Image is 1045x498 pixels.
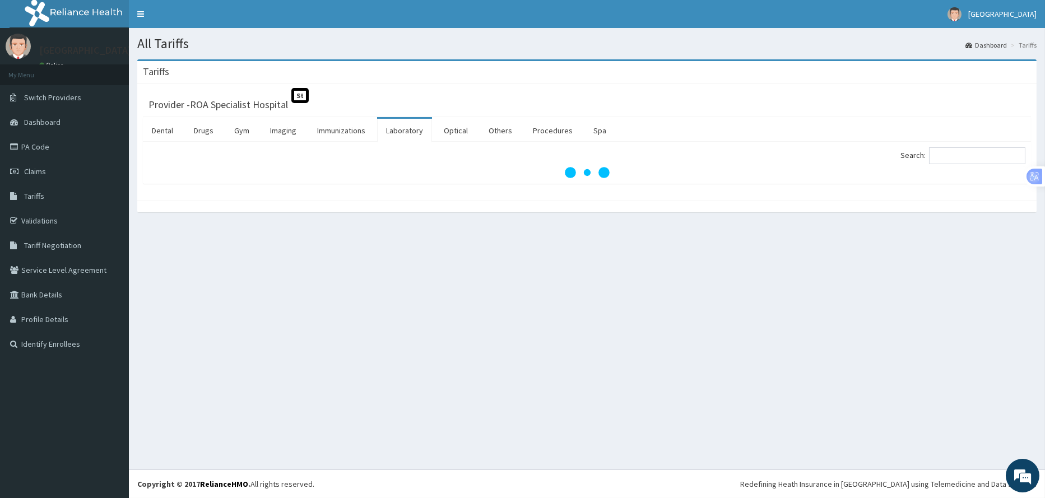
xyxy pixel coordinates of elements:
span: Tariffs [24,191,44,201]
label: Search: [900,147,1025,164]
a: Dashboard [965,40,1007,50]
img: User Image [6,34,31,59]
footer: All rights reserved. [129,469,1045,498]
svg: audio-loading [565,150,610,195]
a: Others [480,119,521,142]
textarea: Type your message and hit 'Enter' [6,306,213,345]
span: [GEOGRAPHIC_DATA] [968,9,1037,19]
a: Optical [435,119,477,142]
h3: Provider - ROA Specialist Hospital [148,100,288,110]
a: Online [39,61,66,69]
a: Gym [225,119,258,142]
strong: Copyright © 2017 . [137,479,250,489]
div: Redefining Heath Insurance in [GEOGRAPHIC_DATA] using Telemedicine and Data Science! [740,478,1037,490]
a: Spa [584,119,615,142]
a: RelianceHMO [200,479,248,489]
h3: Tariffs [143,67,169,77]
span: St [291,88,309,103]
img: d_794563401_company_1708531726252_794563401 [21,56,45,84]
p: [GEOGRAPHIC_DATA] [39,45,132,55]
input: Search: [929,147,1025,164]
span: Claims [24,166,46,176]
a: Procedures [524,119,582,142]
div: Minimize live chat window [184,6,211,32]
li: Tariffs [1008,40,1037,50]
span: Tariff Negotiation [24,240,81,250]
span: Switch Providers [24,92,81,103]
span: We're online! [65,141,155,254]
a: Dental [143,119,182,142]
h1: All Tariffs [137,36,1037,51]
a: Imaging [261,119,305,142]
a: Immunizations [308,119,374,142]
div: Chat with us now [58,63,188,77]
span: Dashboard [24,117,61,127]
a: Drugs [185,119,222,142]
img: User Image [948,7,962,21]
a: Laboratory [377,119,432,142]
